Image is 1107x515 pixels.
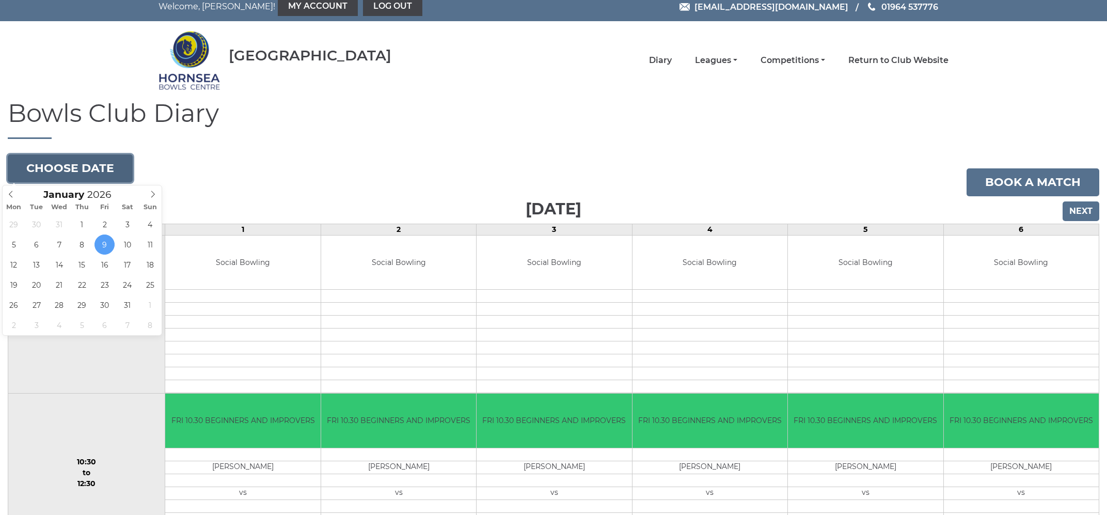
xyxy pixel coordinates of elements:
[84,189,124,201] input: Scroll to increment
[4,215,24,235] span: December 29, 2025
[165,461,320,474] td: [PERSON_NAME]
[140,235,160,255] span: January 11, 2026
[632,487,787,500] td: vs
[944,487,1099,500] td: vs
[72,275,92,295] span: January 22, 2026
[229,48,391,64] div: [GEOGRAPHIC_DATA]
[117,316,137,336] span: February 7, 2026
[477,394,631,448] td: FRI 10.30 BEGINNERS AND IMPROVERS
[72,255,92,275] span: January 15, 2026
[43,191,84,200] span: Scroll to increment
[93,205,116,211] span: Fri
[8,155,133,183] button: Choose date
[321,236,476,290] td: Social Bowling
[788,461,943,474] td: [PERSON_NAME]
[632,224,787,236] td: 4
[26,316,46,336] span: February 3, 2026
[943,224,1099,236] td: 6
[321,487,476,500] td: vs
[632,236,787,290] td: Social Bowling
[140,275,160,295] span: January 25, 2026
[4,255,24,275] span: January 12, 2026
[679,1,848,14] a: Email [EMAIL_ADDRESS][DOMAIN_NAME]
[761,55,825,67] a: Competitions
[117,215,137,235] span: January 3, 2026
[695,55,737,67] a: Leagues
[49,316,69,336] span: February 4, 2026
[49,295,69,316] span: January 28, 2026
[694,2,848,12] span: [EMAIL_ADDRESS][DOMAIN_NAME]
[477,224,632,236] td: 3
[632,394,787,448] td: FRI 10.30 BEGINNERS AND IMPROVERS
[866,1,938,14] a: Phone us 01964 537776
[3,205,25,211] span: Mon
[72,215,92,235] span: January 1, 2026
[477,487,631,500] td: vs
[139,205,162,211] span: Sun
[48,205,71,211] span: Wed
[49,275,69,295] span: January 21, 2026
[140,316,160,336] span: February 8, 2026
[165,487,320,500] td: vs
[788,394,943,448] td: FRI 10.30 BEGINNERS AND IMPROVERS
[321,394,476,448] td: FRI 10.30 BEGINNERS AND IMPROVERS
[1063,202,1099,222] input: Next
[94,275,115,295] span: January 23, 2026
[26,215,46,235] span: December 30, 2025
[72,295,92,316] span: January 29, 2026
[4,316,24,336] span: February 2, 2026
[4,275,24,295] span: January 19, 2026
[165,224,321,236] td: 1
[944,461,1099,474] td: [PERSON_NAME]
[26,295,46,316] span: January 27, 2026
[72,316,92,336] span: February 5, 2026
[321,224,476,236] td: 2
[944,236,1099,290] td: Social Bowling
[26,235,46,255] span: January 6, 2026
[117,295,137,316] span: January 31, 2026
[140,295,160,316] span: February 1, 2026
[94,316,115,336] span: February 6, 2026
[49,255,69,275] span: January 14, 2026
[71,205,93,211] span: Thu
[4,235,24,255] span: January 5, 2026
[632,461,787,474] td: [PERSON_NAME]
[94,295,115,316] span: January 30, 2026
[477,461,631,474] td: [PERSON_NAME]
[26,275,46,295] span: January 20, 2026
[117,255,137,275] span: January 17, 2026
[4,295,24,316] span: January 26, 2026
[848,55,948,67] a: Return to Club Website
[649,55,672,67] a: Diary
[94,235,115,255] span: January 9, 2026
[26,255,46,275] span: January 13, 2026
[165,394,320,448] td: FRI 10.30 BEGINNERS AND IMPROVERS
[117,235,137,255] span: January 10, 2026
[477,236,631,290] td: Social Bowling
[868,3,875,11] img: Phone us
[679,4,690,11] img: Email
[321,461,476,474] td: [PERSON_NAME]
[788,224,943,236] td: 5
[140,215,160,235] span: January 4, 2026
[116,205,139,211] span: Sat
[165,236,320,290] td: Social Bowling
[25,205,48,211] span: Tue
[944,394,1099,448] td: FRI 10.30 BEGINNERS AND IMPROVERS
[94,255,115,275] span: January 16, 2026
[72,235,92,255] span: January 8, 2026
[49,235,69,255] span: January 7, 2026
[881,2,938,12] span: 01964 537776
[159,25,220,97] img: Hornsea Bowls Centre
[49,215,69,235] span: December 31, 2025
[140,255,160,275] span: January 18, 2026
[117,275,137,295] span: January 24, 2026
[788,487,943,500] td: vs
[967,169,1099,197] a: Book a match
[8,100,1099,139] h1: Bowls Club Diary
[94,215,115,235] span: January 2, 2026
[788,236,943,290] td: Social Bowling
